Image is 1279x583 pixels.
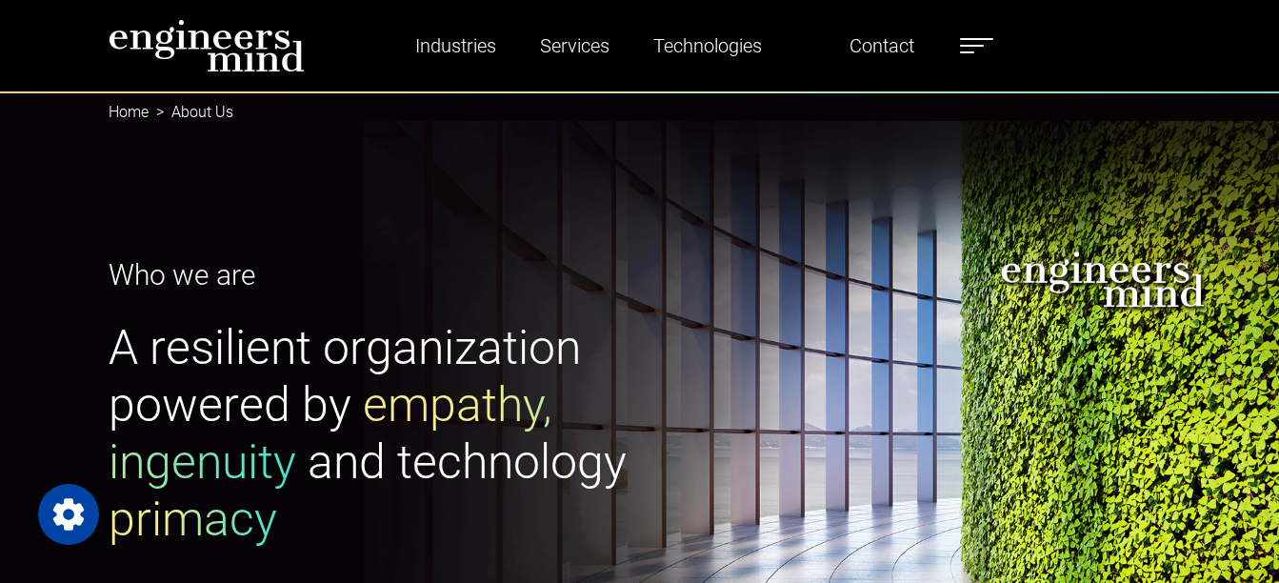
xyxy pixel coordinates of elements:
[109,91,1171,133] nav: breadcrumb
[149,101,233,124] li: About Us
[109,319,629,548] h1: A resilient organization powered by and technology
[109,19,305,72] img: logo
[109,492,277,547] span: primacy
[646,24,769,68] a: Technologies
[109,253,629,296] p: Who we are
[532,24,617,68] a: Services
[109,103,149,121] a: Home
[109,377,552,490] span: empathy, ingenuity
[408,24,504,68] a: Industries
[842,24,922,68] a: Contact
